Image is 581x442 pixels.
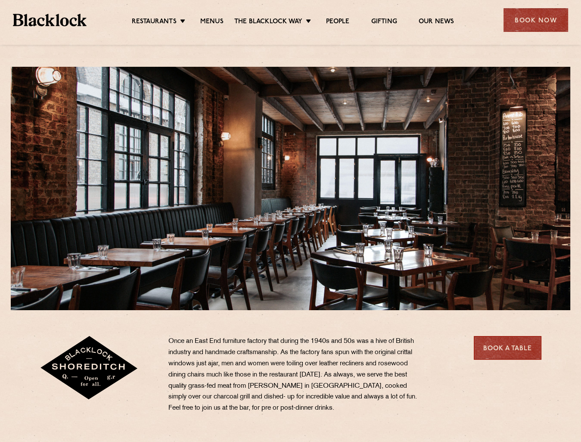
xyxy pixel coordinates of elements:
img: Shoreditch-stamp-v2-default.svg [40,336,139,401]
a: Restaurants [132,18,177,27]
img: BL_Textured_Logo-footer-cropped.svg [13,14,87,26]
a: The Blacklock Way [234,18,302,27]
div: Book Now [503,8,568,32]
a: Gifting [371,18,397,27]
a: Book a Table [474,336,541,360]
a: People [326,18,349,27]
a: Menus [200,18,224,27]
p: Once an East End furniture factory that during the 1940s and 50s was a hive of British industry a... [168,336,423,414]
a: Our News [419,18,454,27]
